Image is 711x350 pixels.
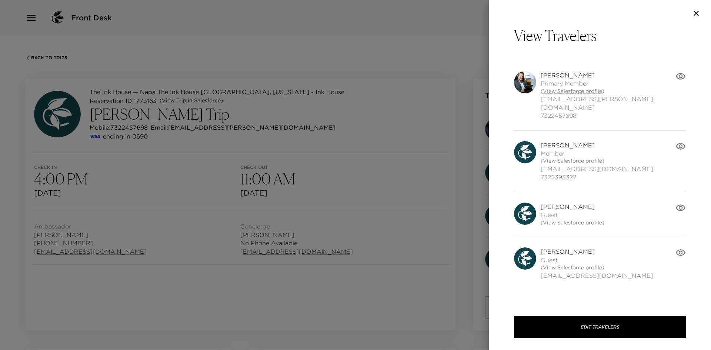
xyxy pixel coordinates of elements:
[541,264,653,271] a: (View Salesforce profile)
[541,79,675,87] span: Primary Member
[541,111,675,120] span: 7322457698
[541,173,653,181] span: 7325393327
[541,71,675,79] span: [PERSON_NAME]
[514,71,536,93] img: 2Q==
[514,141,536,163] img: avatar.4afec266560d411620d96f9f038fe73f.svg
[541,211,604,219] span: Guest
[541,203,604,211] span: [PERSON_NAME]
[541,165,653,173] span: [EMAIL_ADDRESS][DOMAIN_NAME]
[514,27,686,44] p: View Travelers
[541,95,675,111] span: [EMAIL_ADDRESS][PERSON_NAME][DOMAIN_NAME]
[514,316,686,338] button: Edit Travelers
[541,219,604,227] a: (View Salesforce profile)
[541,149,653,157] span: Member
[514,203,536,225] img: avatar.4afec266560d411620d96f9f038fe73f.svg
[541,256,653,264] span: Guest
[541,141,653,149] span: [PERSON_NAME]
[541,247,653,256] span: [PERSON_NAME]
[541,271,653,280] span: [EMAIL_ADDRESS][DOMAIN_NAME]
[541,88,675,95] a: (View Salesforce profile)
[514,247,536,270] img: avatar.4afec266560d411620d96f9f038fe73f.svg
[541,157,653,165] a: (View Salesforce profile)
